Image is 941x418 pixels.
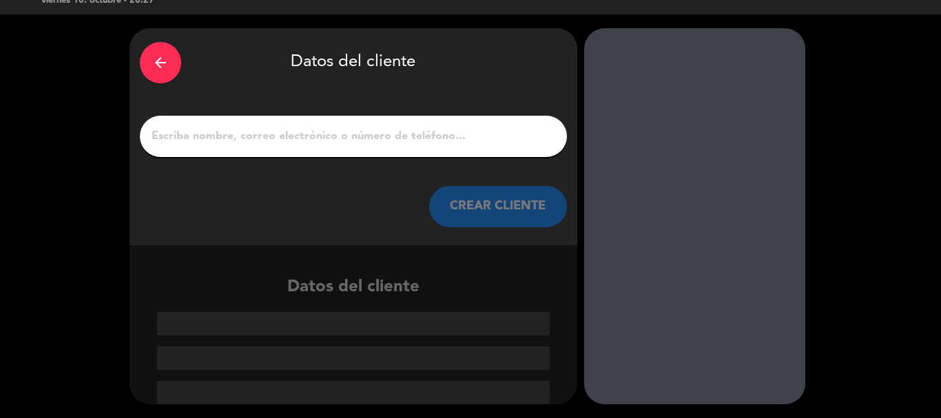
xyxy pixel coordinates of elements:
i: arrow_back [152,54,169,71]
button: CREAR CLIENTE [429,186,567,227]
div: Datos del cliente [130,274,577,404]
div: Datos del cliente [140,39,567,87]
input: Escriba nombre, correo electrónico o número de teléfono... [150,127,557,146]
